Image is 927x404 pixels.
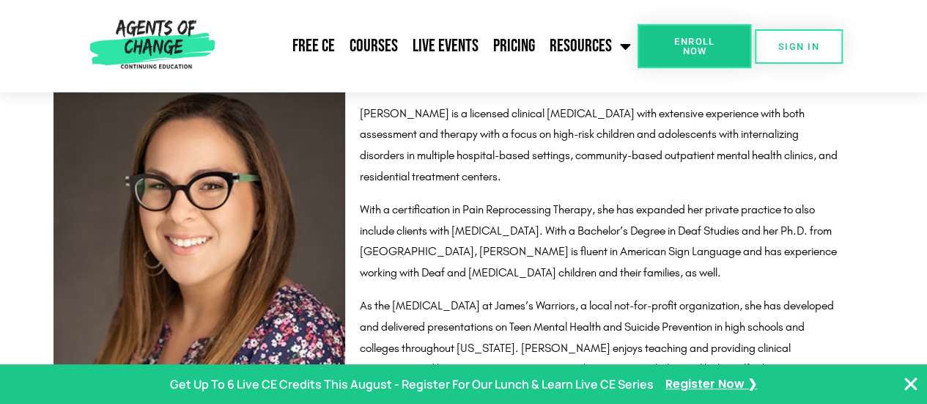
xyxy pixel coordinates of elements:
[902,375,920,393] button: Close Banner
[405,28,486,65] a: Live Events
[360,103,838,188] p: [PERSON_NAME] is a licensed clinical [MEDICAL_DATA] with extensive experience with both assessmen...
[486,28,542,65] a: Pricing
[778,42,819,51] span: SIGN IN
[170,374,654,395] p: Get Up To 6 Live CE Credits This August - Register For Our Lunch & Learn Live CE Series
[755,29,843,64] a: SIGN IN
[638,24,751,68] a: Enroll Now
[665,374,757,395] a: Register Now ❯
[360,199,838,284] p: With a certification in Pain Reprocessing Therapy, she has expanded her private practice to also ...
[221,28,638,65] nav: Menu
[285,28,342,65] a: Free CE
[661,37,728,56] span: Enroll Now
[360,295,838,401] p: As the [MEDICAL_DATA] at James’s Warriors, a local not-for-profit organization, she has developed...
[542,28,638,65] a: Resources
[342,28,405,65] a: Courses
